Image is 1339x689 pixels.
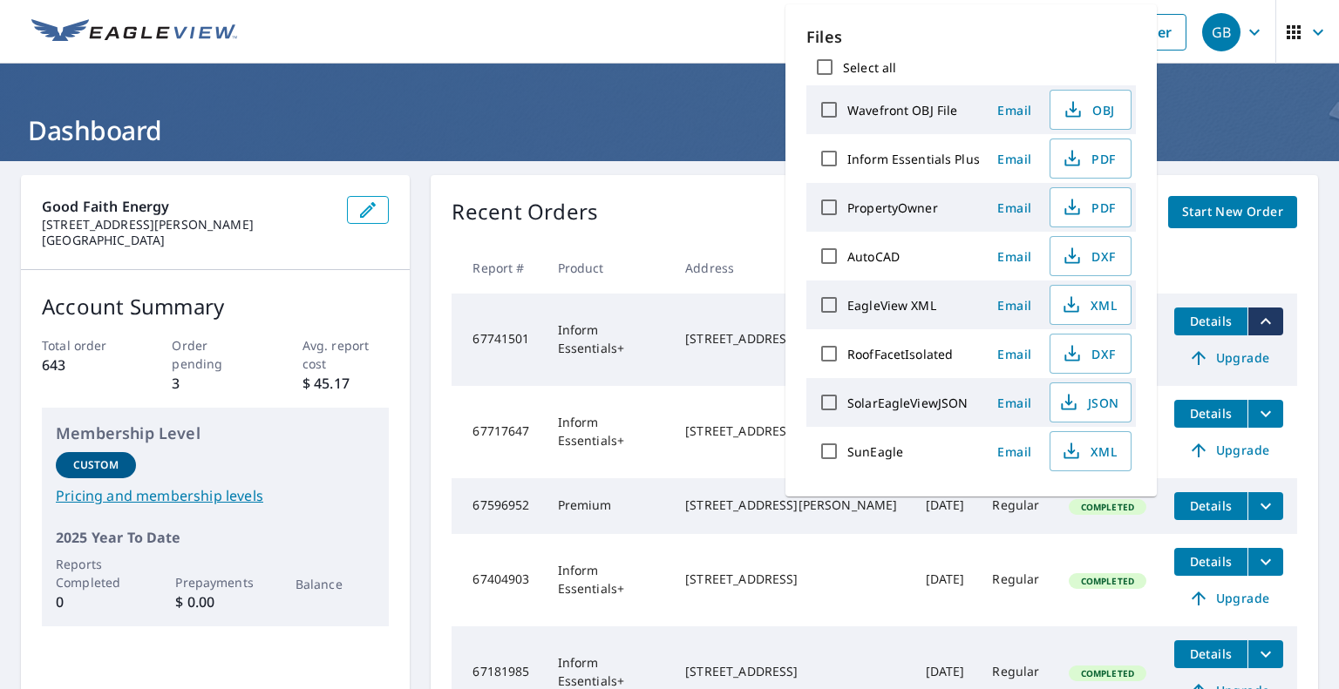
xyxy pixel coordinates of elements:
[452,386,543,478] td: 67717647
[452,294,543,386] td: 67741501
[1247,492,1283,520] button: filesDropdownBtn-67596952
[42,355,129,375] p: 643
[1071,501,1145,513] span: Completed
[31,19,237,45] img: EV Logo
[42,233,333,248] p: [GEOGRAPHIC_DATA]
[1050,138,1132,179] button: PDF
[1247,400,1283,428] button: filesDropdownBtn-67717647
[1050,90,1132,130] button: OBJ
[1050,431,1132,471] button: XML
[1071,575,1145,587] span: Completed
[1050,334,1132,374] button: DXF
[987,389,1043,416] button: Email
[1247,640,1283,668] button: filesDropdownBtn-67181985
[1185,348,1273,368] span: Upgrade
[1174,548,1247,576] button: detailsBtn-67404903
[685,330,897,348] div: [STREET_ADDRESS]
[847,199,938,216] label: PropertyOwner
[806,25,1136,49] p: Files
[987,292,1043,319] button: Email
[175,591,255,612] p: $ 0.00
[452,534,543,626] td: 67404903
[1174,400,1247,428] button: detailsBtn-67717647
[685,496,897,514] div: [STREET_ADDRESS][PERSON_NAME]
[1061,343,1117,364] span: DXF
[994,346,1036,362] span: Email
[978,534,1054,626] td: Regular
[994,248,1036,265] span: Email
[987,438,1043,465] button: Email
[1174,344,1283,372] a: Upgrade
[1185,313,1237,329] span: Details
[978,478,1054,534] td: Regular
[847,395,968,411] label: SolarEagleViewJSON
[1185,497,1237,514] span: Details
[544,386,672,478] td: Inform Essentials+
[912,534,979,626] td: [DATE]
[42,217,333,233] p: [STREET_ADDRESS][PERSON_NAME]
[1050,285,1132,325] button: XML
[302,336,390,373] p: Avg. report cost
[56,485,375,506] a: Pricing and membership levels
[847,102,957,118] label: Wavefront OBJ File
[1061,392,1117,413] span: JSON
[847,151,980,167] label: Inform Essentials Plus
[544,294,672,386] td: Inform Essentials+
[73,457,119,473] p: Custom
[847,443,903,460] label: SunEagle
[987,341,1043,368] button: Email
[1061,99,1117,120] span: OBJ
[1185,645,1237,662] span: Details
[56,555,136,591] p: Reports Completed
[1247,548,1283,576] button: filesDropdownBtn-67404903
[172,336,259,373] p: Order pending
[994,151,1036,167] span: Email
[987,243,1043,270] button: Email
[452,242,543,294] th: Report #
[452,478,543,534] td: 67596952
[452,196,598,228] p: Recent Orders
[685,571,897,588] div: [STREET_ADDRESS]
[544,478,672,534] td: Premium
[1185,553,1237,570] span: Details
[987,194,1043,221] button: Email
[994,102,1036,118] span: Email
[994,297,1036,314] span: Email
[56,422,375,445] p: Membership Level
[843,59,896,76] label: Select all
[1061,148,1117,169] span: PDF
[1061,197,1117,218] span: PDF
[1174,640,1247,668] button: detailsBtn-67181985
[1174,436,1283,464] a: Upgrade
[302,373,390,394] p: $ 45.17
[1182,201,1283,223] span: Start New Order
[56,527,375,548] p: 2025 Year To Date
[1061,294,1117,315] span: XML
[994,443,1036,460] span: Email
[1061,441,1117,462] span: XML
[1185,440,1273,461] span: Upgrade
[544,242,672,294] th: Product
[994,199,1036,216] span: Email
[847,248,900,265] label: AutoCAD
[172,373,259,394] p: 3
[912,478,979,534] td: [DATE]
[1050,187,1132,227] button: PDF
[1061,246,1117,267] span: DXF
[544,534,672,626] td: Inform Essentials+
[296,575,376,593] p: Balance
[1174,584,1283,612] a: Upgrade
[1185,405,1237,422] span: Details
[847,297,936,314] label: EagleView XML
[671,242,911,294] th: Address
[847,346,953,362] label: RoofFacetIsolated
[1168,196,1297,228] a: Start New Order
[994,395,1036,411] span: Email
[21,112,1318,148] h1: Dashboard
[56,591,136,612] p: 0
[1185,588,1273,609] span: Upgrade
[1050,382,1132,422] button: JSON
[1050,236,1132,276] button: DXF
[1174,492,1247,520] button: detailsBtn-67596952
[175,573,255,591] p: Prepayments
